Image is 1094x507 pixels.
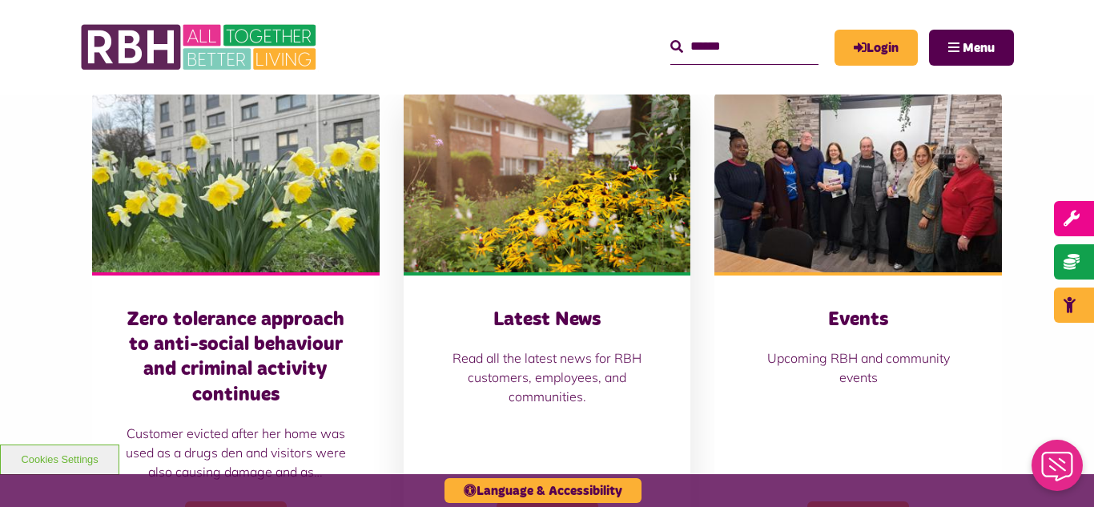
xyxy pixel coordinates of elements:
a: MyRBH [835,30,918,66]
p: Read all the latest news for RBH customers, employees, and communities. [436,348,659,406]
button: Navigation [929,30,1014,66]
button: Language & Accessibility [444,478,642,503]
p: Upcoming RBH and community events [746,348,970,387]
img: Freehold [92,93,380,272]
h3: Latest News [436,308,659,332]
input: Search [670,30,818,64]
img: RBH [80,16,320,78]
h3: Events [746,308,970,332]
img: SAZ MEDIA RBH HOUSING4 [404,93,691,272]
span: Menu [963,42,995,54]
img: Group photo of customers and colleagues at Spotland Community Centre [714,93,1002,272]
h3: Zero tolerance approach to anti-social behaviour and criminal activity continues [124,308,348,408]
iframe: Netcall Web Assistant for live chat [1022,435,1094,507]
p: Customer evicted after her home was used as a drugs den and visitors were also causing damage and... [124,424,348,481]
